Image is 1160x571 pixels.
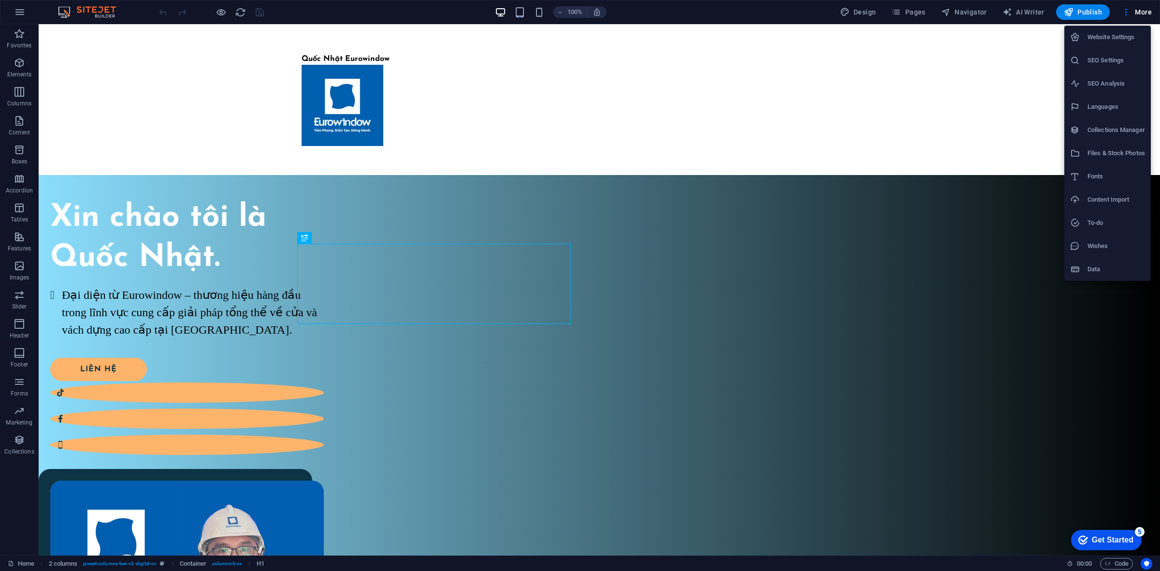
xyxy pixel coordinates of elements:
[1087,147,1145,159] h6: Files & Stock Photos
[1087,264,1145,275] h6: Data
[1087,101,1145,113] h6: Languages
[1087,55,1145,66] h6: SEO Settings
[1087,124,1145,136] h6: Collections Manager
[1087,217,1145,229] h6: To-do
[1087,194,1145,205] h6: Content Import
[69,2,79,12] div: 5
[1087,240,1145,252] h6: Wishes
[26,11,68,19] div: Get Started
[1087,31,1145,43] h6: Website Settings
[1087,171,1145,182] h6: Fonts
[1087,78,1145,89] h6: SEO Analysis
[5,5,76,25] div: Get Started 5 items remaining, 0% complete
